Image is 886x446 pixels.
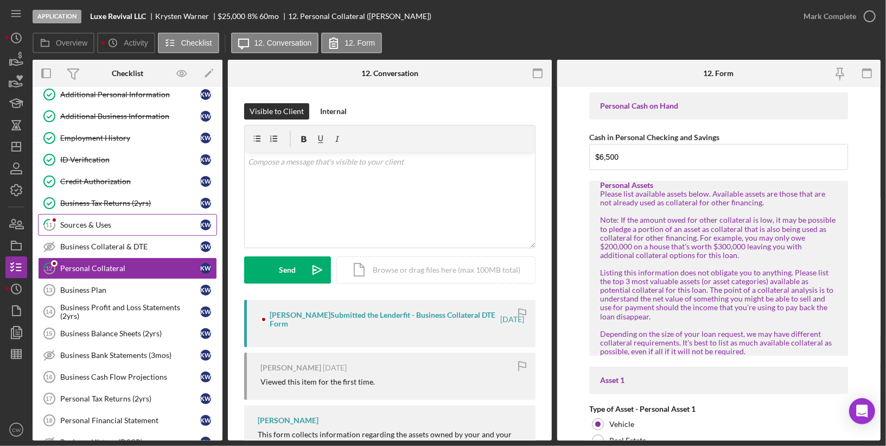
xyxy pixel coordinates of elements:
[38,257,217,279] a: 12Personal CollateralKW
[609,436,646,445] label: Real Estate
[158,33,219,53] button: Checklist
[200,328,211,339] div: K W
[804,5,856,27] div: Mark Complete
[793,5,881,27] button: Mark Complete
[200,176,211,187] div: K W
[46,309,53,315] tspan: 14
[279,256,296,284] div: Send
[315,103,352,120] button: Internal
[38,171,217,192] a: Credit AuthorizationKW
[609,420,634,429] label: Vehicle
[46,221,53,228] tspan: 11
[200,372,211,382] div: K W
[46,395,52,402] tspan: 17
[38,192,217,214] a: Business Tax Returns (2yrs)KW
[181,39,212,47] label: Checklist
[600,181,837,190] div: Personal Assets
[60,303,200,321] div: Business Profit and Loss Statements (2yrs)
[112,69,143,78] div: Checklist
[270,311,499,328] div: [PERSON_NAME] Submitted the Lenderfit - Business Collateral DTE Form
[46,287,52,293] tspan: 13
[254,39,312,47] label: 12. Conversation
[38,236,217,257] a: Business Collateral & DTEKW
[56,39,87,47] label: Overview
[38,127,217,149] a: Employment HistoryKW
[38,344,217,366] a: Business Bank Statements (3mos)KW
[501,315,525,324] time: 2025-10-03 13:24
[60,221,200,229] div: Sources & Uses
[361,69,418,78] div: 12. Conversation
[323,363,347,372] time: 2025-10-03 13:22
[38,279,217,301] a: 13Business PlanKW
[46,265,53,272] tspan: 12
[38,388,217,410] a: 17Personal Tax Returns (2yrs)KW
[60,264,200,273] div: Personal Collateral
[33,33,94,53] button: Overview
[260,363,321,372] div: [PERSON_NAME]
[200,415,211,426] div: K W
[60,155,200,164] div: ID Verification
[200,89,211,100] div: K W
[60,199,200,208] div: Business Tax Returns (2yrs)
[288,12,431,21] div: 12. Personal Collateral ([PERSON_NAME])
[60,177,200,186] div: Credit Authorization
[200,306,211,317] div: K W
[250,103,304,120] div: Visible to Client
[231,33,319,53] button: 12. Conversation
[200,133,211,143] div: K W
[244,256,331,284] button: Send
[60,286,200,294] div: Business Plan
[200,198,211,209] div: K W
[33,10,81,23] div: Application
[97,33,155,53] button: Activity
[60,373,200,381] div: Business Cash Flow Projections
[244,103,309,120] button: Visible to Client
[200,350,211,361] div: K W
[600,190,837,356] div: Please list available assets below. Available assets are those that are not already used as colla...
[38,105,217,127] a: Additional Business InformationKW
[60,134,200,142] div: Employment History
[247,12,258,21] div: 8 %
[46,330,52,337] tspan: 15
[60,329,200,338] div: Business Balance Sheets (2yrs)
[200,241,211,252] div: K W
[38,214,217,236] a: 11Sources & UsesKW
[5,419,27,441] button: CW
[200,219,211,230] div: K W
[38,323,217,344] a: 15Business Balance Sheets (2yrs)KW
[155,12,218,21] div: Krysten Warner
[60,416,200,425] div: Personal Financial Statement
[60,351,200,360] div: Business Bank Statements (3mos)
[849,398,875,424] div: Open Intercom Messenger
[38,410,217,431] a: 18Personal Financial StatementKW
[38,84,217,105] a: Additional Personal InformationKW
[321,33,382,53] button: 12. Form
[589,133,719,142] label: Cash in Personal Checking and Savings
[60,112,200,121] div: Additional Business Information
[200,393,211,404] div: K W
[124,39,148,47] label: Activity
[46,374,52,380] tspan: 16
[38,366,217,388] a: 16Business Cash Flow ProjectionsKW
[200,263,211,274] div: K W
[589,405,848,413] div: Type of Asset - Personal Asset 1
[704,69,734,78] div: 12. Form
[320,103,347,120] div: Internal
[200,154,211,165] div: K W
[12,427,21,433] text: CW
[90,12,146,21] b: Luxe Revival LLC
[345,39,375,47] label: 12. Form
[60,394,200,403] div: Personal Tax Returns (2yrs)
[218,11,246,21] span: $25,000
[200,111,211,122] div: K W
[38,149,217,171] a: ID VerificationKW
[258,416,318,425] div: [PERSON_NAME]
[46,417,52,424] tspan: 18
[60,90,200,99] div: Additional Personal Information
[60,242,200,251] div: Business Collateral & DTE
[200,285,211,296] div: K W
[260,378,375,386] div: Viewed this item for the first time.
[259,12,279,21] div: 60 mo
[38,301,217,323] a: 14Business Profit and Loss Statements (2yrs)KW
[600,376,837,385] div: Asset 1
